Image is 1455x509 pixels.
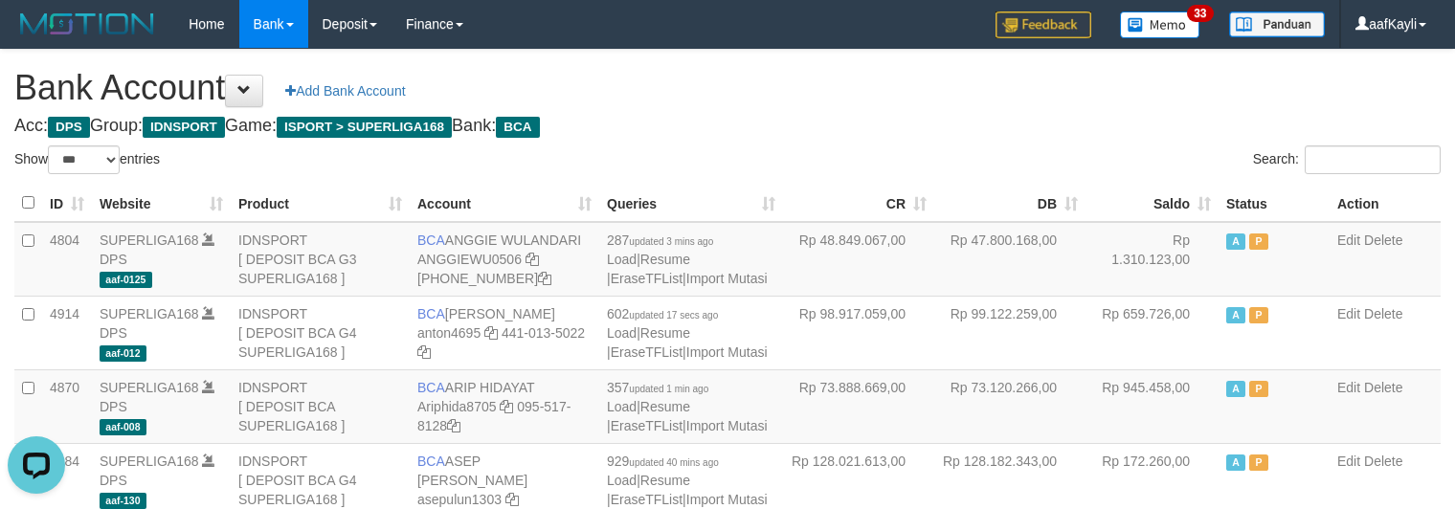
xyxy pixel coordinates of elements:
span: Active [1226,233,1245,250]
a: Ariphida8705 [417,399,497,414]
a: Edit [1337,380,1360,395]
a: Edit [1337,232,1360,248]
span: updated 17 secs ago [629,310,718,321]
img: panduan.png [1229,11,1325,37]
a: SUPERLIGA168 [100,454,199,469]
td: 4870 [42,369,92,443]
a: asepulun1303 [417,492,502,507]
td: Rp 1.310.123,00 [1086,222,1219,297]
td: Rp 73.888.669,00 [783,369,934,443]
span: BCA [496,117,539,138]
a: Import Mutasi [686,271,768,286]
th: Queries: activate to sort column ascending [599,185,783,222]
span: Paused [1249,233,1268,250]
td: Rp 659.726,00 [1086,296,1219,369]
a: Resume [640,325,690,341]
span: DPS [48,117,90,138]
a: Import Mutasi [686,418,768,433]
th: CR: activate to sort column ascending [783,185,934,222]
th: Product: activate to sort column ascending [231,185,410,222]
th: Account: activate to sort column ascending [410,185,599,222]
a: Copy 0955178128 to clipboard [447,418,460,433]
span: 602 [607,306,718,321]
h4: Acc: Group: Game: Bank: [14,117,1441,136]
a: Import Mutasi [686,492,768,507]
td: Rp 945.458,00 [1086,369,1219,443]
span: Active [1226,307,1245,323]
span: IDNSPORT [143,117,225,138]
span: Active [1226,381,1245,397]
th: Status [1219,185,1330,222]
td: DPS [92,296,231,369]
img: Button%20Memo.svg [1120,11,1200,38]
a: SUPERLIGA168 [100,232,199,248]
a: Load [607,325,637,341]
a: Copy anton4695 to clipboard [484,325,498,341]
a: EraseTFList [611,344,683,360]
h1: Bank Account [14,69,1441,107]
span: ISPORT > SUPERLIGA168 [277,117,452,138]
span: BCA [417,380,445,395]
a: Copy Ariphida8705 to clipboard [500,399,513,414]
span: 929 [607,454,719,469]
span: Paused [1249,454,1268,471]
td: IDNSPORT [ DEPOSIT BCA G4 SUPERLIGA168 ] [231,296,410,369]
td: Rp 99.122.259,00 [934,296,1086,369]
a: Delete [1364,380,1402,395]
td: ARIP HIDAYAT 095-517-8128 [410,369,599,443]
span: updated 1 min ago [629,384,708,394]
span: BCA [417,454,445,469]
span: updated 40 mins ago [629,457,718,468]
th: Action [1330,185,1441,222]
img: Feedback.jpg [996,11,1091,38]
span: BCA [417,232,445,248]
td: 4914 [42,296,92,369]
td: [PERSON_NAME] 441-013-5022 [410,296,599,369]
td: DPS [92,222,231,297]
td: IDNSPORT [ DEPOSIT BCA G3 SUPERLIGA168 ] [231,222,410,297]
td: Rp 48.849.067,00 [783,222,934,297]
span: | | | [607,454,768,507]
a: anton4695 [417,325,481,341]
th: DB: activate to sort column ascending [934,185,1086,222]
a: EraseTFList [611,271,683,286]
span: | | | [607,380,768,433]
td: IDNSPORT [ DEPOSIT BCA SUPERLIGA168 ] [231,369,410,443]
td: Rp 47.800.168,00 [934,222,1086,297]
span: 287 [607,232,713,248]
a: Copy asepulun1303 to clipboard [505,492,519,507]
img: MOTION_logo.png [14,10,160,38]
td: 4804 [42,222,92,297]
a: Import Mutasi [686,344,768,360]
span: aaf-008 [100,419,146,435]
a: Delete [1364,306,1402,321]
a: EraseTFList [611,418,683,433]
td: Rp 98.917.059,00 [783,296,934,369]
a: Load [607,399,637,414]
td: Rp 73.120.266,00 [934,369,1086,443]
a: Resume [640,399,690,414]
a: Copy 4410135022 to clipboard [417,344,431,360]
input: Search: [1305,145,1441,174]
span: Paused [1249,307,1268,323]
span: | | | [607,306,768,360]
th: Website: activate to sort column ascending [92,185,231,222]
span: Active [1226,454,1245,471]
a: Resume [640,252,690,267]
span: BCA [417,306,445,321]
a: Copy ANGGIEWU0506 to clipboard [526,252,539,267]
a: Copy 4062213373 to clipboard [538,271,551,286]
a: ANGGIEWU0506 [417,252,522,267]
span: Paused [1249,381,1268,397]
span: 33 [1187,5,1213,22]
a: Edit [1337,306,1360,321]
a: Edit [1337,454,1360,469]
td: DPS [92,369,231,443]
a: Resume [640,473,690,488]
span: 357 [607,380,708,395]
a: EraseTFList [611,492,683,507]
label: Search: [1253,145,1441,174]
a: Load [607,473,637,488]
a: SUPERLIGA168 [100,380,199,395]
span: aaf-0125 [100,272,152,288]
